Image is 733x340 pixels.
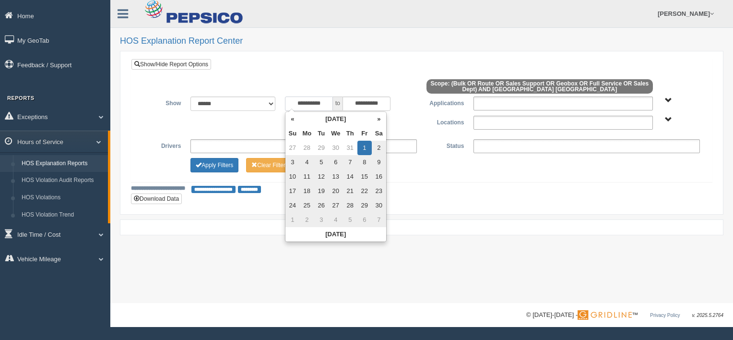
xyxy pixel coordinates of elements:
[372,126,386,141] th: Sa
[300,141,314,155] td: 28
[343,198,357,213] td: 28
[285,213,300,227] td: 1
[692,313,723,318] span: v. 2025.5.2764
[422,97,469,108] label: Applications
[357,198,372,213] td: 29
[246,158,294,172] button: Change Filter Options
[17,189,108,206] a: HOS Violations
[329,184,343,198] td: 20
[314,213,329,227] td: 3
[300,112,372,126] th: [DATE]
[357,184,372,198] td: 22
[314,155,329,170] td: 5
[17,155,108,172] a: HOS Explanation Reports
[357,126,372,141] th: Fr
[329,213,343,227] td: 4
[343,141,357,155] td: 31
[422,139,469,151] label: Status
[372,141,386,155] td: 2
[314,184,329,198] td: 19
[357,170,372,184] td: 15
[426,79,653,94] span: Scope: (Bulk OR Route OR Sales Support OR Geobox OR Full Service OR Sales Dept) AND [GEOGRAPHIC_D...
[314,198,329,213] td: 26
[314,141,329,155] td: 29
[300,184,314,198] td: 18
[329,141,343,155] td: 30
[329,198,343,213] td: 27
[343,155,357,170] td: 7
[372,213,386,227] td: 7
[120,36,723,46] h2: HOS Explanation Report Center
[285,170,300,184] td: 10
[285,184,300,198] td: 17
[372,184,386,198] td: 23
[357,141,372,155] td: 1
[17,206,108,224] a: HOS Violation Trend
[300,198,314,213] td: 25
[343,213,357,227] td: 5
[372,170,386,184] td: 16
[285,155,300,170] td: 3
[300,170,314,184] td: 11
[343,184,357,198] td: 21
[285,141,300,155] td: 27
[285,126,300,141] th: Su
[314,126,329,141] th: Tu
[139,139,186,151] label: Drivers
[329,126,343,141] th: We
[285,198,300,213] td: 24
[372,112,386,126] th: »
[343,170,357,184] td: 14
[578,310,632,320] img: Gridline
[357,155,372,170] td: 8
[329,155,343,170] td: 6
[131,194,182,204] button: Download Data
[300,213,314,227] td: 2
[190,158,238,172] button: Change Filter Options
[285,112,300,126] th: «
[329,170,343,184] td: 13
[526,310,723,320] div: © [DATE]-[DATE] - ™
[300,126,314,141] th: Mo
[139,97,186,108] label: Show
[372,155,386,170] td: 9
[422,116,469,127] label: Locations
[17,172,108,189] a: HOS Violation Audit Reports
[343,126,357,141] th: Th
[314,170,329,184] td: 12
[131,59,211,70] a: Show/Hide Report Options
[300,155,314,170] td: 4
[357,213,372,227] td: 6
[650,313,680,318] a: Privacy Policy
[285,227,386,242] th: [DATE]
[333,97,343,111] span: to
[372,198,386,213] td: 30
